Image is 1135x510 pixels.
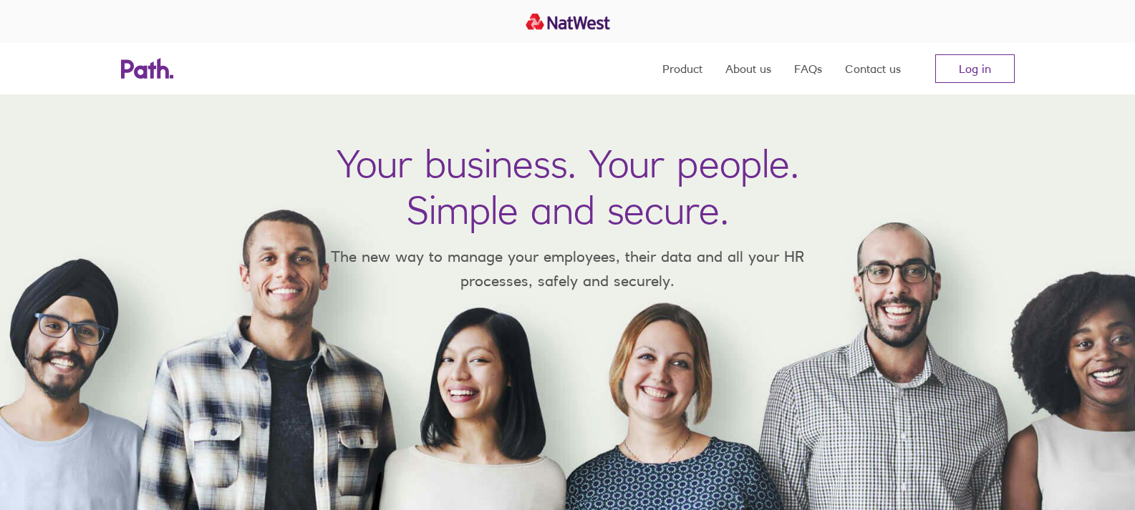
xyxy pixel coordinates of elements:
a: FAQs [794,43,822,94]
p: The new way to manage your employees, their data and all your HR processes, safely and securely. [310,245,826,293]
a: Contact us [845,43,901,94]
a: Log in [935,54,1015,83]
h1: Your business. Your people. Simple and secure. [337,140,799,233]
a: About us [725,43,771,94]
a: Product [662,43,702,94]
